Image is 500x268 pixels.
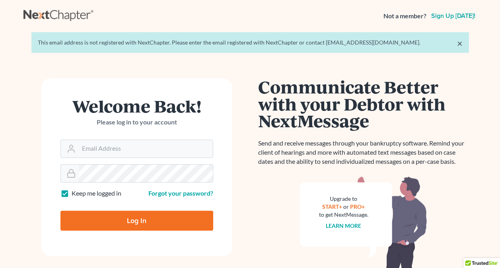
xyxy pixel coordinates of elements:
div: to get NextMessage. [319,211,368,219]
span: or [343,203,349,210]
a: Learn more [326,222,361,229]
strong: Not a member? [383,12,426,21]
a: Sign up [DATE]! [430,13,477,19]
a: × [457,39,463,48]
h1: Welcome Back! [60,97,213,115]
a: Forgot your password? [148,189,213,197]
input: Log In [60,211,213,231]
p: Send and receive messages through your bankruptcy software. Remind your client of hearings and mo... [258,139,469,166]
a: START+ [322,203,342,210]
div: Upgrade to [319,195,368,203]
input: Email Address [79,140,213,157]
h1: Communicate Better with your Debtor with NextMessage [258,78,469,129]
label: Keep me logged in [72,189,121,198]
a: PRO+ [350,203,365,210]
div: This email address is not registered with NextChapter. Please enter the email registered with Nex... [38,39,463,47]
p: Please log in to your account [60,118,213,127]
